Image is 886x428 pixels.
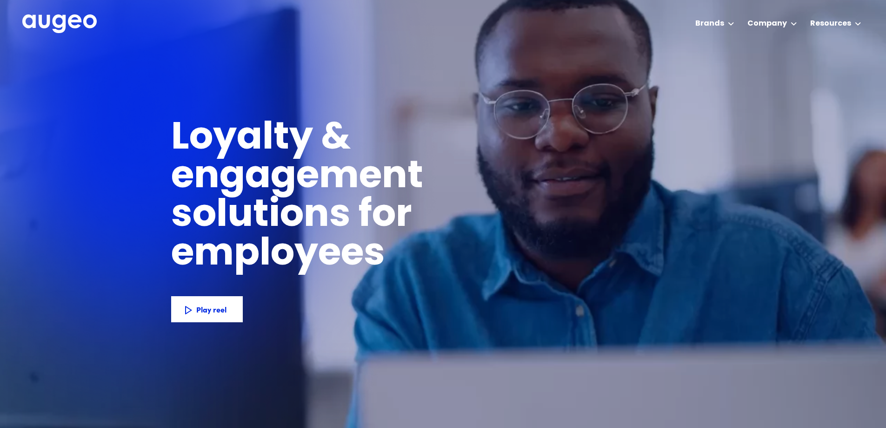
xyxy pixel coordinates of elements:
[810,18,851,29] div: Resources
[22,14,97,34] a: home
[22,14,97,34] img: Augeo's full logo in white.
[171,236,401,274] h1: employees
[171,120,573,236] h1: Loyalty & engagement solutions for
[747,18,787,29] div: Company
[171,296,243,322] a: Play reel
[695,18,724,29] div: Brands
